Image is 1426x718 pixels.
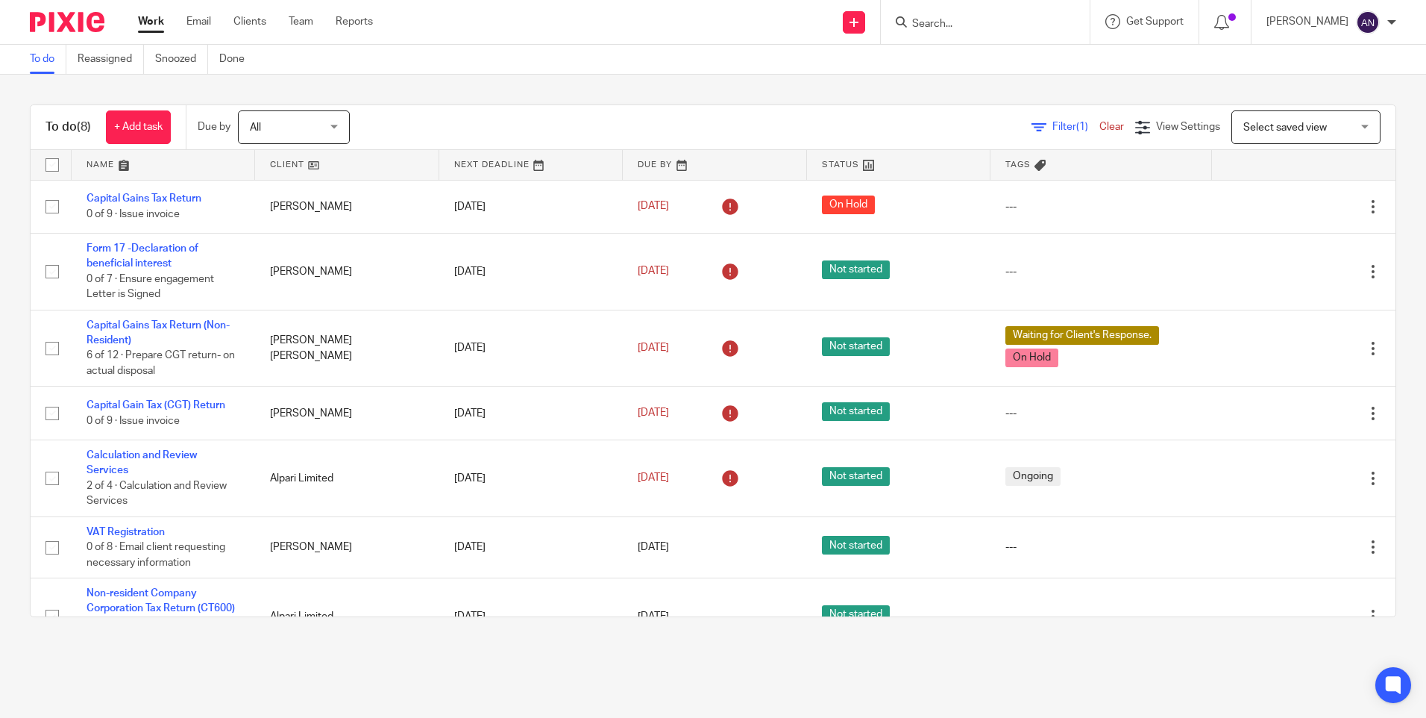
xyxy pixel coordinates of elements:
[138,14,164,29] a: Work
[822,260,890,279] span: Not started
[87,450,197,475] a: Calculation and Review Services
[1052,122,1099,132] span: Filter
[1005,609,1196,624] div: ---
[87,243,198,269] a: Form 17 -Declaration of beneficial interest
[155,45,208,74] a: Snoozed
[255,440,439,516] td: Alpari Limited
[78,45,144,74] a: Reassigned
[1005,199,1196,214] div: ---
[439,233,623,310] td: [DATE]
[1005,264,1196,279] div: ---
[87,588,235,614] a: Non-resident Company Corporation Tax Return (CT600)
[638,408,669,419] span: [DATE]
[822,402,890,421] span: Not started
[255,233,439,310] td: [PERSON_NAME]
[1005,326,1159,345] span: Waiting for Client's Response.
[638,266,669,277] span: [DATE]
[255,578,439,655] td: Alpari Limited
[638,542,669,552] span: [DATE]
[87,320,230,346] a: Capital Gains Tax Return (Non-Resident)
[439,180,623,233] td: [DATE]
[1266,14,1348,29] p: [PERSON_NAME]
[1005,406,1196,421] div: ---
[822,196,875,214] span: On Hold
[1005,160,1031,169] span: Tags
[822,536,890,555] span: Not started
[1156,122,1220,132] span: View Settings
[87,351,235,377] span: 6 of 12 · Prepare CGT return- on actual disposal
[87,416,180,426] span: 0 of 9 · Issue invoice
[255,310,439,387] td: [PERSON_NAME] [PERSON_NAME]
[439,440,623,516] td: [DATE]
[439,516,623,578] td: [DATE]
[1126,16,1184,27] span: Get Support
[336,14,373,29] a: Reports
[30,12,104,32] img: Pixie
[822,605,890,624] span: Not started
[250,122,261,133] span: All
[638,611,669,622] span: [DATE]
[1005,349,1058,367] span: On Hold
[45,119,91,135] h1: To do
[87,193,201,204] a: Capital Gains Tax Return
[87,400,225,410] a: Capital Gain Tax (CGT) Return
[219,45,256,74] a: Done
[289,14,313,29] a: Team
[87,542,225,568] span: 0 of 8 · Email client requesting necessary information
[638,202,669,212] span: [DATE]
[638,473,669,484] span: [DATE]
[1005,467,1061,486] span: Ongoing
[822,337,890,356] span: Not started
[87,209,180,219] span: 0 of 9 · Issue invoice
[233,14,266,29] a: Clients
[439,578,623,655] td: [DATE]
[255,387,439,440] td: [PERSON_NAME]
[1076,122,1088,132] span: (1)
[1243,122,1327,133] span: Select saved view
[1005,540,1196,555] div: ---
[87,481,227,507] span: 2 of 4 · Calculation and Review Services
[439,310,623,387] td: [DATE]
[198,119,230,134] p: Due by
[186,14,211,29] a: Email
[1099,122,1124,132] a: Clear
[255,516,439,578] td: [PERSON_NAME]
[439,387,623,440] td: [DATE]
[77,121,91,133] span: (8)
[255,180,439,233] td: [PERSON_NAME]
[106,110,171,144] a: + Add task
[30,45,66,74] a: To do
[87,527,165,537] a: VAT Registration
[822,467,890,486] span: Not started
[638,343,669,353] span: [DATE]
[87,274,214,300] span: 0 of 7 · Ensure engagement Letter is Signed
[911,18,1045,31] input: Search
[1356,10,1380,34] img: svg%3E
